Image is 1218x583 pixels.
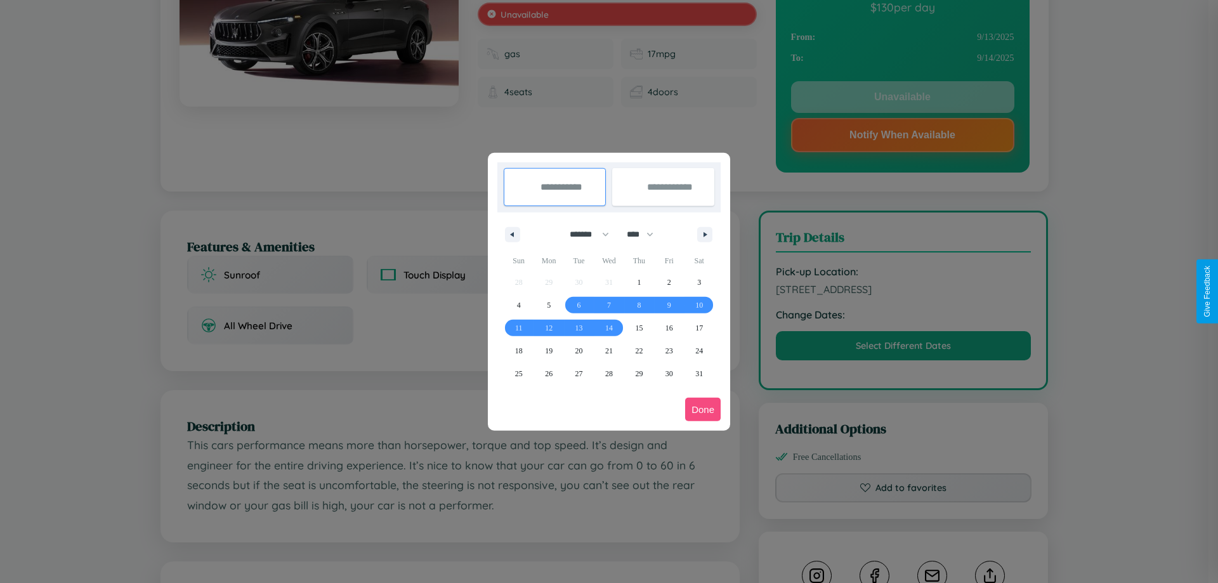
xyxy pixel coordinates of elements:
[667,294,671,317] span: 9
[575,339,583,362] span: 20
[504,362,534,385] button: 25
[1203,266,1212,317] div: Give Feedback
[684,339,714,362] button: 24
[545,317,553,339] span: 12
[624,271,654,294] button: 1
[665,362,673,385] span: 30
[605,317,613,339] span: 14
[594,362,624,385] button: 28
[564,251,594,271] span: Tue
[637,271,641,294] span: 1
[577,294,581,317] span: 6
[654,339,684,362] button: 23
[684,294,714,317] button: 10
[684,362,714,385] button: 31
[654,251,684,271] span: Fri
[534,294,563,317] button: 5
[594,294,624,317] button: 7
[684,271,714,294] button: 3
[515,317,523,339] span: 11
[654,294,684,317] button: 9
[654,271,684,294] button: 2
[564,294,594,317] button: 6
[534,251,563,271] span: Mon
[685,398,721,421] button: Done
[624,362,654,385] button: 29
[545,339,553,362] span: 19
[654,317,684,339] button: 16
[695,294,703,317] span: 10
[624,294,654,317] button: 8
[684,251,714,271] span: Sat
[607,294,611,317] span: 7
[545,362,553,385] span: 26
[695,339,703,362] span: 24
[504,339,534,362] button: 18
[697,271,701,294] span: 3
[624,251,654,271] span: Thu
[624,317,654,339] button: 15
[564,362,594,385] button: 27
[575,317,583,339] span: 13
[575,362,583,385] span: 27
[564,317,594,339] button: 13
[635,317,643,339] span: 15
[605,339,613,362] span: 21
[637,294,641,317] span: 8
[667,271,671,294] span: 2
[605,362,613,385] span: 28
[594,339,624,362] button: 21
[515,339,523,362] span: 18
[654,362,684,385] button: 30
[635,339,643,362] span: 22
[624,339,654,362] button: 22
[594,317,624,339] button: 14
[517,294,521,317] span: 4
[547,294,551,317] span: 5
[534,362,563,385] button: 26
[534,317,563,339] button: 12
[665,339,673,362] span: 23
[515,362,523,385] span: 25
[564,339,594,362] button: 20
[504,294,534,317] button: 4
[665,317,673,339] span: 16
[504,317,534,339] button: 11
[695,317,703,339] span: 17
[695,362,703,385] span: 31
[504,251,534,271] span: Sun
[534,339,563,362] button: 19
[684,317,714,339] button: 17
[594,251,624,271] span: Wed
[635,362,643,385] span: 29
